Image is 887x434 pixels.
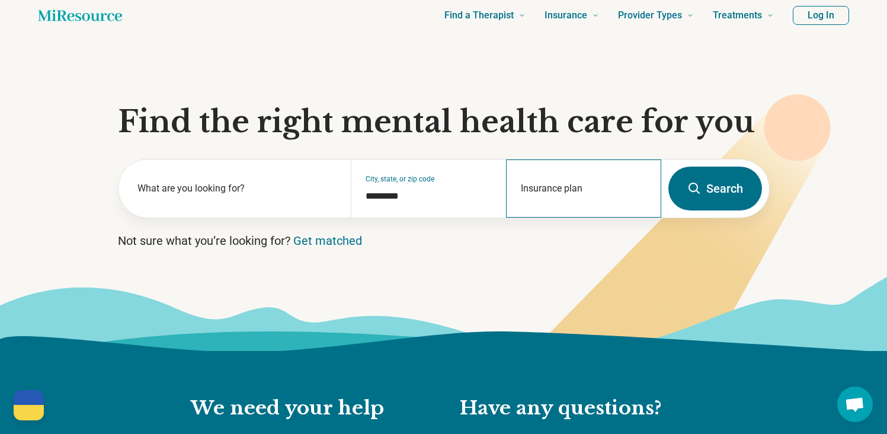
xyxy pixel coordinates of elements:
a: Home page [38,4,122,27]
h2: We need your help [191,396,436,421]
span: Find a Therapist [444,7,514,24]
h1: Find the right mental health care for you [118,104,770,140]
h2: Have any questions? [460,396,697,421]
label: What are you looking for? [137,181,337,196]
a: Get matched [293,234,362,248]
span: Treatments [713,7,762,24]
span: Insurance [545,7,587,24]
button: Log In [793,6,849,25]
button: Search [668,167,762,210]
p: Not sure what you’re looking for? [118,232,770,249]
a: Open chat [837,387,873,422]
span: Provider Types [618,7,682,24]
